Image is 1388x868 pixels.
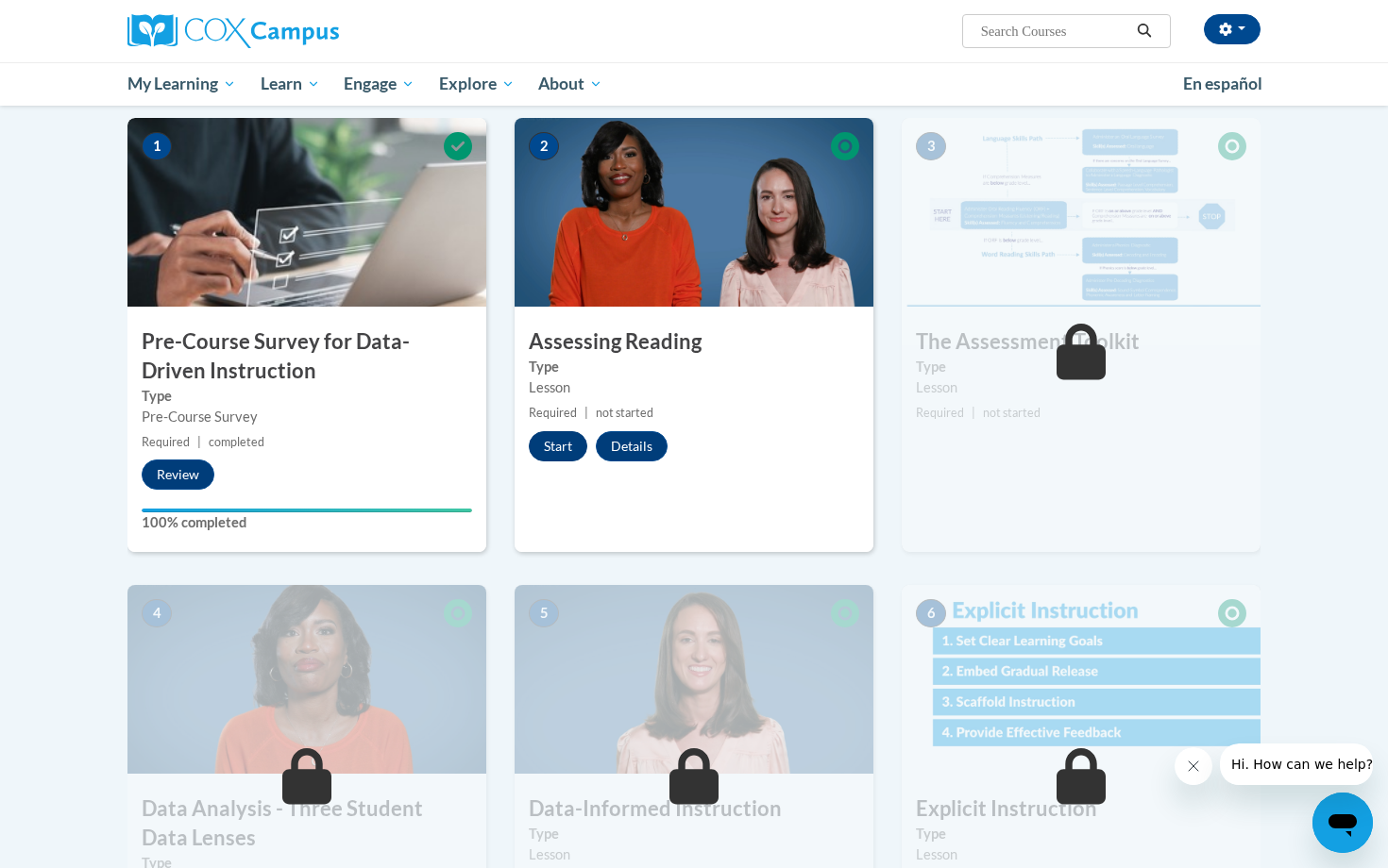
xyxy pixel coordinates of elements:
[1171,64,1275,104] a: En español
[979,20,1130,42] input: Search Courses
[902,585,1261,774] img: Course Image
[142,599,172,627] span: 4
[529,844,859,865] div: Lesson
[142,435,190,449] span: Required
[142,132,172,160] span: 1
[515,118,873,307] img: Course Image
[515,327,873,357] h3: Assessing Reading
[142,512,472,533] label: 100% completed
[127,14,339,48] img: Cox Campus
[902,327,1261,357] h3: The Assessment Toolkit
[916,357,1246,377] label: Type
[197,435,201,449] span: |
[1130,20,1159,42] button: Search
[916,377,1246,398] div: Lesson
[99,62,1289,106] div: Main menu
[261,73,320,95] span: Learn
[596,406,653,420] span: not started
[127,794,486,853] h3: Data Analysis - Three Student Data Lenses
[529,431,587,461] button: Start
[127,118,486,307] img: Course Image
[983,406,1041,420] span: not started
[972,406,975,420] span: |
[916,824,1246,844] label: Type
[209,435,264,449] span: completed
[584,406,588,420] span: |
[1312,793,1373,853] iframe: Button to launch messaging window
[916,132,946,160] span: 3
[439,73,515,95] span: Explore
[142,407,472,427] div: Pre-Course Survey
[142,386,472,407] label: Type
[331,62,427,106] a: Engage
[248,62,332,106] a: Learn
[1183,74,1262,93] span: En español
[1204,14,1261,44] button: Account Settings
[515,585,873,774] img: Course Image
[527,62,616,106] a: About
[427,62,527,106] a: Explore
[596,431,668,461] button: Details
[529,132,559,160] span: 2
[902,118,1261,307] img: Course Image
[142,509,472,512] div: Your progress
[529,599,559,627] span: 5
[902,794,1261,824] h3: Explicit Instruction
[127,585,486,774] img: Course Image
[127,14,486,48] a: Cox Campus
[529,377,859,398] div: Lesson
[127,73,236,95] span: My Learning
[916,406,964,420] span: Required
[916,599,946,627] span: 6
[115,62,248,106] a: My Learning
[344,73,415,95] span: Engage
[142,459,214,490] button: Review
[538,73,602,95] span: About
[529,824,859,844] label: Type
[529,406,577,420] span: Required
[515,794,873,824] h3: Data-Informed Instruction
[1220,743,1373,785] iframe: Message from company
[1175,747,1212,785] iframe: Close message
[916,844,1246,865] div: Lesson
[127,327,486,386] h3: Pre-Course Survey for Data-Driven Instruction
[529,357,859,377] label: Type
